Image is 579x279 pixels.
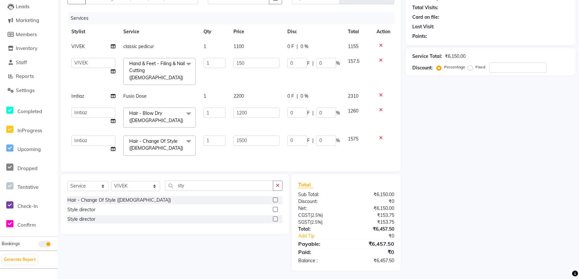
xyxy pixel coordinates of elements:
[16,73,34,79] span: Reports
[312,110,314,116] span: |
[71,93,84,99] span: Imtiaz
[293,226,346,233] div: Total:
[2,17,56,24] a: Marketing
[307,110,310,116] span: F
[311,219,321,225] span: 2.5%
[346,191,399,198] div: ₹6,150.00
[298,181,313,188] span: Total
[348,93,358,99] span: 2310
[346,248,399,256] div: ₹0
[233,93,244,99] span: 2200
[312,137,314,144] span: |
[17,108,42,114] span: Completed
[336,110,340,116] span: %
[2,73,56,80] a: Reports
[67,216,95,223] div: Style director
[346,240,399,248] div: ₹6,457.50
[16,87,35,93] span: Settings
[2,31,56,38] a: Members
[16,17,39,23] span: Marketing
[445,53,466,60] div: ₹6,150.00
[412,23,434,30] div: Last Visit:
[183,75,186,81] a: x
[293,198,346,205] div: Discount:
[293,191,346,198] div: Sub Total:
[412,64,433,71] div: Discount:
[129,61,185,81] span: Hand & Feet - Filing & Nail Cutting ([DEMOGRAPHIC_DATA])
[293,233,355,240] a: Add Tip
[307,60,310,67] span: F
[16,59,27,65] span: Staff
[348,136,358,142] span: 1575
[307,137,310,144] span: F
[229,24,283,39] th: Price
[233,43,244,49] span: 1100
[444,64,465,70] label: Percentage
[346,219,399,226] div: ₹153.75
[183,117,186,123] a: x
[346,212,399,219] div: ₹153.75
[412,4,438,11] div: Total Visits:
[2,255,37,264] button: Generate Report
[412,14,439,21] div: Card on file:
[123,43,154,49] span: classic pedicur
[475,64,485,70] label: Fixed
[165,181,274,191] input: Search or Scan
[287,43,294,50] span: 0 F
[346,257,399,264] div: ₹6,457.50
[348,58,359,64] span: 157.5
[17,222,36,228] span: Confirm
[283,24,344,39] th: Disc
[68,12,399,24] div: Services
[373,24,394,39] th: Action
[293,240,346,248] div: Payable:
[312,60,314,67] span: |
[287,93,294,100] span: 0 F
[2,3,56,11] a: Leads
[16,45,37,51] span: Inventory
[346,205,399,212] div: ₹6,150.00
[293,212,346,219] div: ( )
[2,241,20,246] span: Bookings
[412,53,442,60] div: Service Total:
[129,138,183,151] span: Hair - Change Of Style ([DEMOGRAPHIC_DATA])
[119,24,200,39] th: Service
[17,203,38,209] span: Check-In
[71,43,85,49] span: VIVEK
[348,108,358,114] span: 1260
[312,213,322,218] span: 2.5%
[183,145,186,151] a: x
[293,248,346,256] div: Paid:
[298,212,310,218] span: CGST
[298,219,310,225] span: SGST
[301,93,308,100] span: 0 %
[346,226,399,233] div: ₹6,457.50
[16,3,29,10] span: Leads
[344,24,373,39] th: Total
[293,257,346,264] div: Balance :
[293,205,346,212] div: Net:
[355,233,399,240] div: ₹0
[297,93,298,100] span: |
[2,87,56,94] a: Settings
[204,93,206,99] span: 1
[67,197,171,204] div: Hair - Change Of Style ([DEMOGRAPHIC_DATA])
[17,165,37,171] span: Dropped
[67,24,119,39] th: Stylist
[346,198,399,205] div: ₹0
[17,146,41,152] span: Upcoming
[2,59,56,66] a: Staff
[336,60,340,67] span: %
[348,43,358,49] span: 1155
[129,110,183,123] span: Hair - Blow Dry ([DEMOGRAPHIC_DATA])
[67,206,95,213] div: Style director
[293,219,346,226] div: ( )
[297,43,298,50] span: |
[123,93,147,99] span: Fusio Dose
[2,45,56,52] a: Inventory
[17,127,42,134] span: InProgress
[336,137,340,144] span: %
[16,31,37,38] span: Members
[204,43,206,49] span: 1
[17,184,38,190] span: Tentative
